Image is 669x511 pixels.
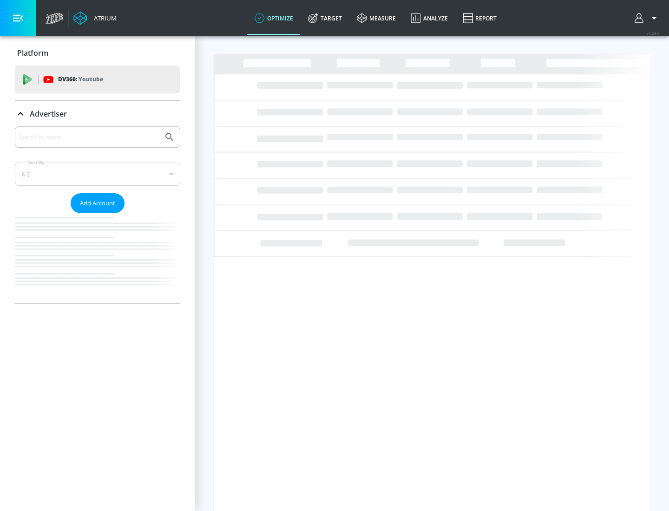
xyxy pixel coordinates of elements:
[80,198,115,209] span: Add Account
[79,74,103,84] p: Youtube
[17,48,48,58] p: Platform
[15,40,180,66] div: Platform
[58,74,103,85] p: DV360:
[301,1,349,35] a: Target
[15,126,180,303] div: Advertiser
[247,1,301,35] a: optimize
[15,66,180,93] div: DV360: Youtube
[19,131,159,143] input: Search by name
[455,1,504,35] a: Report
[30,109,67,119] p: Advertiser
[15,163,180,186] div: A-Z
[90,14,117,22] div: Atrium
[71,193,125,213] button: Add Account
[15,101,180,127] div: Advertiser
[403,1,455,35] a: Analyze
[647,31,660,36] span: v 4.28.0
[26,159,46,165] label: Sort By
[15,213,180,303] nav: list of Advertiser
[73,11,117,25] a: Atrium
[349,1,403,35] a: measure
